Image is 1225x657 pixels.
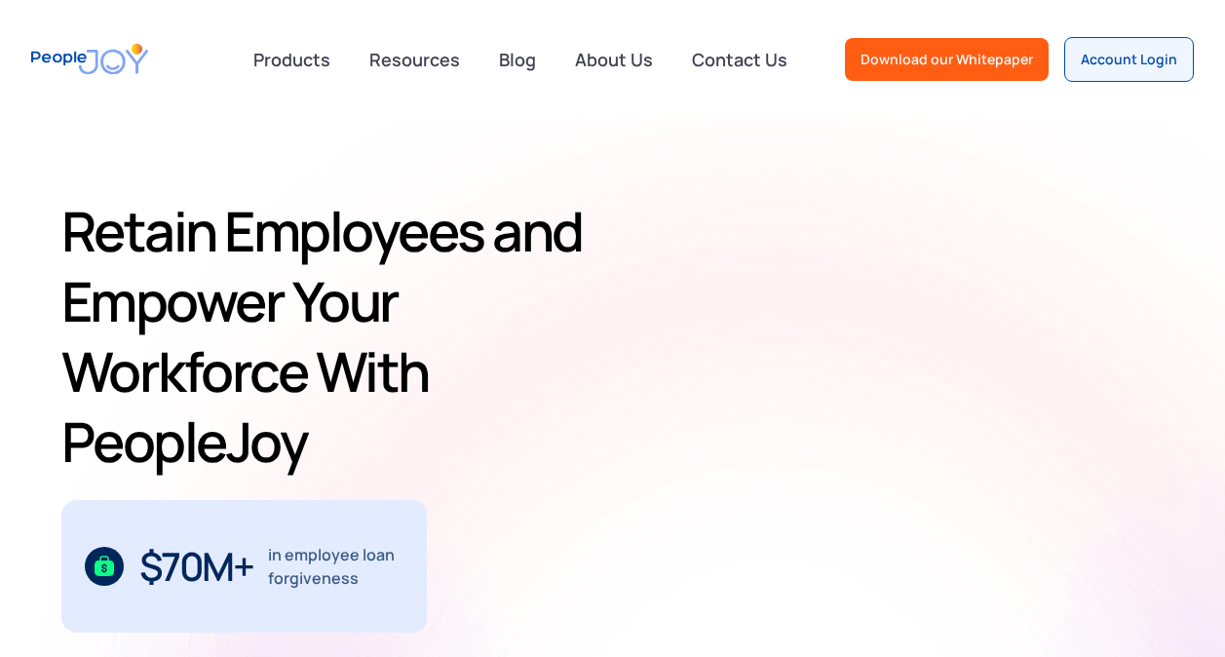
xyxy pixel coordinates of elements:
[139,551,253,582] div: $70M+
[861,50,1033,69] div: Download our Whitepaper
[1081,50,1177,69] div: Account Login
[61,196,627,477] h1: Retain Employees and Empower Your Workforce With PeopleJoy
[487,38,548,81] a: Blog
[563,38,665,81] a: About Us
[358,38,472,81] a: Resources
[1064,37,1194,82] a: Account Login
[845,38,1049,81] a: Download our Whitepaper
[680,38,799,81] a: Contact Us
[268,543,404,590] div: in employee loan forgiveness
